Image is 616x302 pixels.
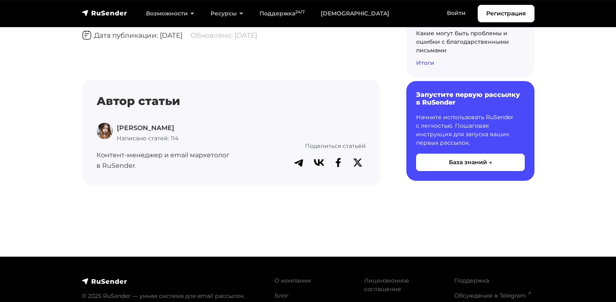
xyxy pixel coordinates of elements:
[275,277,311,284] a: О компании
[202,5,251,22] a: Ресурсы
[191,31,257,39] span: Обновлено: [DATE]
[416,153,525,171] button: База знаний →
[454,277,489,284] a: Поддержка
[138,5,202,22] a: Возможности
[313,5,397,22] a: [DEMOGRAPHIC_DATA]
[406,81,534,180] a: Запустите первую рассылку в RuSender Начните использовать RuSender с легкостью. Пошаговая инструк...
[416,30,509,54] a: Какие могут быть проблемы и ошибки с благодарственными письмами
[117,123,178,133] p: [PERSON_NAME]
[364,277,409,293] a: Лицензионное соглашение
[275,292,289,299] a: Блог
[97,150,249,171] p: Контент-менеджер и email маркетолог в RuSender.
[82,30,92,40] img: Дата публикации
[82,31,182,39] span: Дата публикации: [DATE]
[259,141,366,150] p: Поделиться статьёй
[251,5,313,22] a: Поддержка24/7
[117,135,178,142] span: Написано статей: 114
[478,5,534,22] a: Регистрация
[295,9,305,15] sup: 24/7
[416,59,434,66] a: Итоги
[82,277,127,285] img: RuSender
[454,292,531,299] a: Обсуждение в Telegram
[416,91,525,106] h6: Запустите первую рассылку в RuSender
[82,9,127,17] img: RuSender
[97,94,366,108] h4: Автор статьи
[416,113,525,147] p: Начните использовать RuSender с легкостью. Пошаговая инструкция для запуска ваших первых рассылок.
[439,5,474,21] a: Войти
